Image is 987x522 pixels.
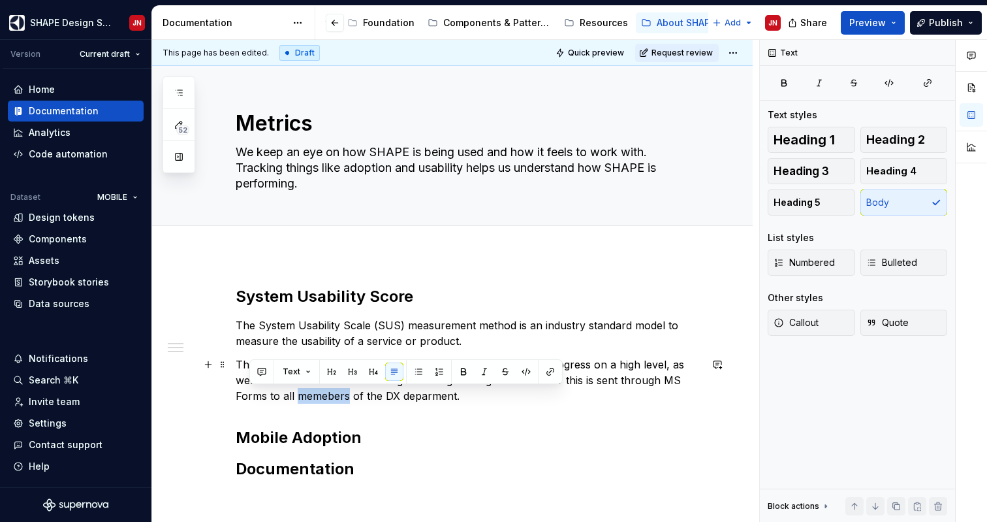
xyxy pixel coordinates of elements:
[8,229,144,250] a: Components
[8,101,144,122] a: Documentation
[29,83,55,96] div: Home
[29,352,88,365] div: Notifications
[8,391,144,412] a: Invite team
[774,165,829,178] span: Heading 3
[8,250,144,271] a: Assets
[635,44,719,62] button: Request review
[774,316,819,329] span: Callout
[133,18,142,28] div: JN
[29,276,109,289] div: Storybook stories
[29,395,80,408] div: Invite team
[8,272,144,293] a: Storybook stories
[8,79,144,100] a: Home
[768,158,855,184] button: Heading 3
[29,417,67,430] div: Settings
[636,12,721,33] a: About SHAPE
[29,460,50,473] div: Help
[236,286,700,307] h2: System Usability Score
[8,456,144,477] button: Help
[163,16,286,29] div: Documentation
[29,148,108,161] div: Code automation
[910,11,982,35] button: Publish
[866,133,925,146] span: Heading 2
[768,250,855,276] button: Numbered
[8,434,144,455] button: Contact support
[30,16,114,29] div: SHAPE Design System
[8,293,144,314] a: Data sources
[866,165,916,178] span: Heading 4
[8,348,144,369] button: Notifications
[774,256,835,269] span: Numbered
[8,207,144,228] a: Design tokens
[841,11,905,35] button: Preview
[768,501,819,512] div: Block actions
[866,256,917,269] span: Bulleted
[929,16,963,29] span: Publish
[29,211,95,224] div: Design tokens
[176,125,189,135] span: 52
[29,297,89,310] div: Data sources
[10,192,40,203] div: Dataset
[163,48,269,58] span: This page has been edited.
[8,122,144,143] a: Analytics
[651,48,713,58] span: Request review
[580,16,628,29] div: Resources
[849,16,886,29] span: Preview
[443,16,551,29] div: Components & Patterns
[29,126,70,139] div: Analytics
[236,357,700,404] p: The SUS score for SHAPE is measured each quarter to track progress on a high level, as well as nu...
[657,16,715,29] div: About SHAPE
[559,12,633,33] a: Resources
[422,12,556,33] a: Components & Patterns
[768,310,855,336] button: Callout
[97,192,127,203] span: MOBILE
[29,254,59,267] div: Assets
[866,316,909,329] span: Quote
[552,44,630,62] button: Quick preview
[167,10,550,36] div: Page tree
[80,49,130,59] span: Current draft
[768,127,855,153] button: Heading 1
[29,438,102,451] div: Contact support
[279,45,320,61] div: Draft
[236,318,700,349] p: The System Usability Scale (SUS) measurement method is an industry standard model to measure the ...
[10,49,40,59] div: Version
[768,108,817,122] div: Text styles
[860,310,948,336] button: Quote
[768,497,831,515] div: Block actions
[91,188,144,206] button: MOBILE
[8,370,144,391] button: Search ⌘K
[860,250,948,276] button: Bulleted
[768,231,814,244] div: List styles
[781,11,836,35] button: Share
[800,16,827,29] span: Share
[860,127,948,153] button: Heading 2
[8,144,144,165] a: Code automation
[768,291,823,304] div: Other styles
[236,427,700,448] h2: Mobile Adoption
[568,48,624,58] span: Quick preview
[233,142,698,194] textarea: We keep an eye on how SHAPE is being used and how it feels to work with. Tracking things like ado...
[774,196,821,209] span: Heading 5
[342,12,420,33] a: Foundation
[725,18,741,28] span: Add
[3,8,149,37] button: SHAPE Design SystemJN
[768,189,855,216] button: Heading 5
[43,498,108,512] svg: Supernova Logo
[363,16,415,29] div: Foundation
[8,413,144,434] a: Settings
[29,105,99,118] div: Documentation
[768,18,777,28] div: JN
[9,15,25,31] img: 1131f18f-9b94-42a4-847a-eabb54481545.png
[74,45,146,63] button: Current draft
[29,374,78,387] div: Search ⌘K
[774,133,835,146] span: Heading 1
[236,459,700,480] h2: Documentation
[29,233,87,246] div: Components
[708,14,757,32] button: Add
[860,158,948,184] button: Heading 4
[233,108,698,139] textarea: Metrics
